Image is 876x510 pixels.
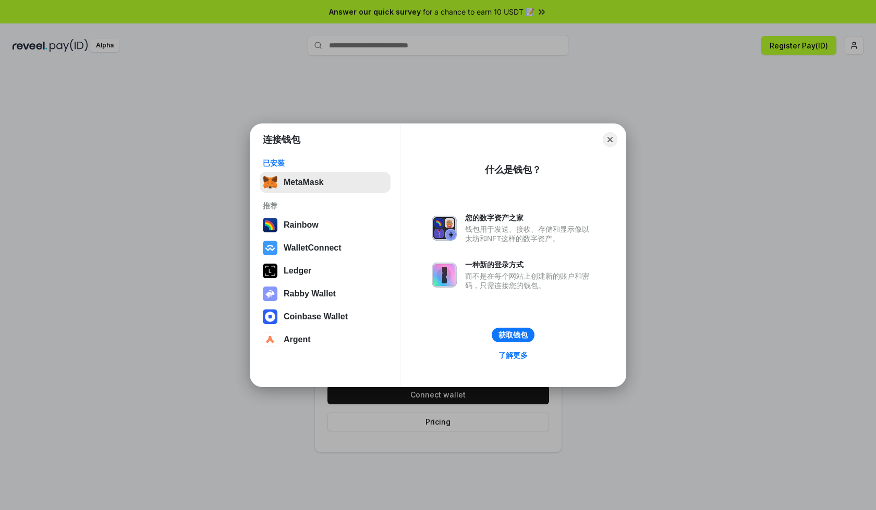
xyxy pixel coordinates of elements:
[260,306,391,327] button: Coinbase Wallet
[263,264,277,278] img: svg+xml,%3Csvg%20xmlns%3D%22http%3A%2F%2Fwww.w3.org%2F2000%2Fsvg%22%20width%3D%2228%22%20height%3...
[465,225,594,243] div: 钱包用于发送、接收、存储和显示像以太坊和NFT这样的数字资产。
[498,351,528,360] div: 了解更多
[263,332,277,347] img: svg+xml,%3Csvg%20width%3D%2228%22%20height%3D%2228%22%20viewBox%3D%220%200%2028%2028%22%20fill%3D...
[465,260,594,269] div: 一种新的登录方式
[260,238,391,258] button: WalletConnect
[492,328,534,342] button: 获取钱包
[284,335,311,344] div: Argent
[260,172,391,193] button: MetaMask
[263,158,387,168] div: 已安装
[263,241,277,255] img: svg+xml,%3Csvg%20width%3D%2228%22%20height%3D%2228%22%20viewBox%3D%220%200%2028%2028%22%20fill%3D...
[432,263,457,288] img: svg+xml,%3Csvg%20xmlns%3D%22http%3A%2F%2Fwww.w3.org%2F2000%2Fsvg%22%20fill%3D%22none%22%20viewBox...
[263,175,277,190] img: svg+xml,%3Csvg%20fill%3D%22none%22%20height%3D%2233%22%20viewBox%3D%220%200%2035%2033%22%20width%...
[465,271,594,290] div: 而不是在每个网站上创建新的账户和密码，只需连接您的钱包。
[263,287,277,301] img: svg+xml,%3Csvg%20xmlns%3D%22http%3A%2F%2Fwww.w3.org%2F2000%2Fsvg%22%20fill%3D%22none%22%20viewBox...
[284,312,348,321] div: Coinbase Wallet
[284,266,311,276] div: Ledger
[263,218,277,232] img: svg+xml,%3Csvg%20width%3D%22120%22%20height%3D%22120%22%20viewBox%3D%220%200%20120%20120%22%20fil...
[284,178,323,187] div: MetaMask
[284,220,319,230] div: Rainbow
[284,243,342,253] div: WalletConnect
[485,164,541,176] div: 什么是钱包？
[263,133,300,146] h1: 连接钱包
[263,201,387,210] div: 推荐
[263,309,277,324] img: svg+xml,%3Csvg%20width%3D%2228%22%20height%3D%2228%22%20viewBox%3D%220%200%2028%2028%22%20fill%3D...
[492,349,534,362] a: 了解更多
[260,329,391,350] button: Argent
[260,260,391,281] button: Ledger
[465,213,594,222] div: 您的数字资产之家
[603,132,617,147] button: Close
[432,216,457,241] img: svg+xml,%3Csvg%20xmlns%3D%22http%3A%2F%2Fwww.w3.org%2F2000%2Fsvg%22%20fill%3D%22none%22%20viewBox...
[284,289,336,298] div: Rabby Wallet
[260,283,391,304] button: Rabby Wallet
[498,330,528,340] div: 获取钱包
[260,215,391,235] button: Rainbow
